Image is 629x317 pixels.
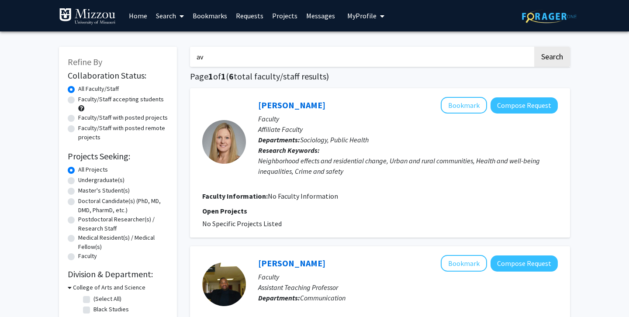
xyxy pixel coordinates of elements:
[59,8,116,25] img: University of Missouri Logo
[300,135,369,144] span: Sociology, Public Health
[258,135,300,144] b: Departments:
[78,84,119,93] label: All Faculty/Staff
[208,71,213,82] span: 1
[78,165,108,174] label: All Projects
[441,255,487,272] button: Add Kevin Hales to Bookmarks
[78,113,168,122] label: Faculty/Staff with posted projects
[258,293,300,302] b: Departments:
[190,47,533,67] input: Search Keywords
[202,206,558,216] p: Open Projects
[221,71,226,82] span: 1
[202,219,282,228] span: No Specific Projects Listed
[78,215,168,233] label: Postdoctoral Researcher(s) / Research Staff
[188,0,232,31] a: Bookmarks
[78,252,97,261] label: Faculty
[78,176,124,185] label: Undergraduate(s)
[78,124,168,142] label: Faculty/Staff with posted remote projects
[522,10,577,23] img: ForagerOne Logo
[78,95,164,104] label: Faculty/Staff accepting students
[78,186,130,195] label: Master's Student(s)
[78,233,168,252] label: Medical Resident(s) / Medical Fellow(s)
[258,272,558,282] p: Faculty
[7,278,37,310] iframe: Chat
[258,155,558,176] div: Neighborhood effects and residential change, Urban and rural communities, Health and well-being i...
[534,47,570,67] button: Search
[302,0,339,31] a: Messages
[68,56,102,67] span: Refine By
[78,196,168,215] label: Doctoral Candidate(s) (PhD, MD, DMD, PharmD, etc.)
[152,0,188,31] a: Search
[347,11,377,20] span: My Profile
[258,258,325,269] a: [PERSON_NAME]
[68,70,168,81] h2: Collaboration Status:
[232,0,268,31] a: Requests
[268,192,338,200] span: No Faculty Information
[491,255,558,272] button: Compose Request to Kevin Hales
[268,0,302,31] a: Projects
[258,146,320,155] b: Research Keywords:
[93,305,129,314] label: Black Studies
[190,71,570,82] h1: Page of ( total faculty/staff results)
[441,97,487,114] button: Add Eileen Avery to Bookmarks
[229,71,234,82] span: 6
[73,283,145,292] h3: College of Arts and Science
[300,293,346,302] span: Communication
[93,294,121,303] label: (Select All)
[258,124,558,134] p: Affiliate Faculty
[258,100,325,110] a: [PERSON_NAME]
[68,151,168,162] h2: Projects Seeking:
[258,282,558,293] p: Assistant Teaching Professor
[68,269,168,279] h2: Division & Department:
[124,0,152,31] a: Home
[258,114,558,124] p: Faculty
[202,192,268,200] b: Faculty Information:
[491,97,558,114] button: Compose Request to Eileen Avery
